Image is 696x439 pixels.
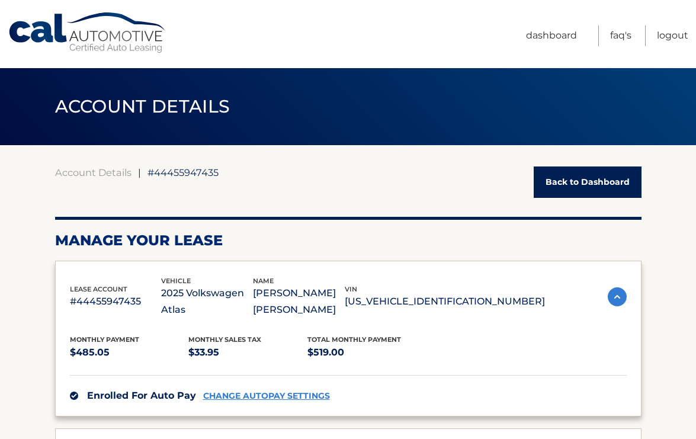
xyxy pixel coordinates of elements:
span: ACCOUNT DETAILS [55,95,230,117]
span: Total Monthly Payment [307,335,401,344]
p: $519.00 [307,344,426,361]
p: [US_VEHICLE_IDENTIFICATION_NUMBER] [345,293,545,310]
img: accordion-active.svg [608,287,627,306]
a: Cal Automotive [8,12,168,54]
p: 2025 Volkswagen Atlas [161,285,253,318]
p: #44455947435 [70,293,162,310]
p: $33.95 [188,344,307,361]
p: $485.05 [70,344,189,361]
span: vin [345,285,357,293]
span: Monthly Payment [70,335,139,344]
span: | [138,166,141,178]
span: #44455947435 [147,166,219,178]
span: vehicle [161,277,191,285]
a: CHANGE AUTOPAY SETTINGS [203,391,330,401]
p: [PERSON_NAME] [PERSON_NAME] [253,285,345,318]
h2: Manage Your Lease [55,232,642,249]
a: Dashboard [526,25,577,46]
img: check.svg [70,392,78,400]
a: Logout [657,25,688,46]
span: name [253,277,274,285]
a: Account Details [55,166,131,178]
span: Enrolled For Auto Pay [87,390,196,401]
span: Monthly sales Tax [188,335,261,344]
a: Back to Dashboard [534,166,642,198]
span: lease account [70,285,127,293]
a: FAQ's [610,25,631,46]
